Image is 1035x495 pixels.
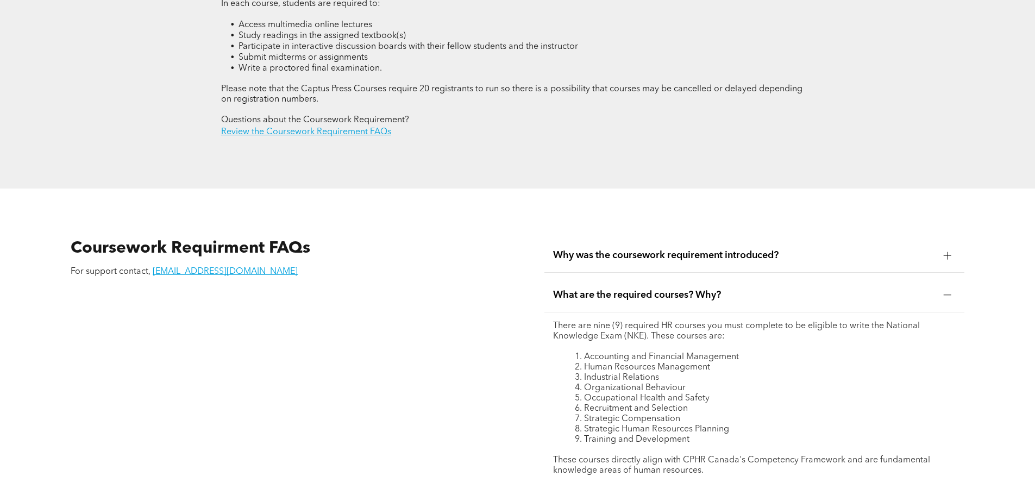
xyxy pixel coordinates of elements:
li: Training and Development [575,435,956,445]
span: Write a proctored final examination. [239,64,382,73]
span: Why was the coursework requirement introduced? [553,249,935,261]
span: Access multimedia online lectures [239,21,372,29]
li: Human Resources Management [575,362,956,373]
a: [EMAIL_ADDRESS][DOMAIN_NAME] [153,267,298,276]
li: Organizational Behaviour [575,383,956,393]
span: Questions about the Coursework Requirement? [221,116,409,124]
span: Study readings in the assigned textbook(s) [239,32,406,40]
li: Strategic Human Resources Planning [575,424,956,435]
p: These courses directly align with CPHR Canada's Competency Framework and are fundamental knowledg... [553,455,956,476]
span: Participate in interactive discussion boards with their fellow students and the instructor [239,42,578,51]
li: Occupational Health and Safety [575,393,956,404]
a: Review the Coursework Requirement FAQs [221,128,391,136]
span: Please note that the Captus Press Courses require 20 registrants to run so there is a possibility... [221,85,802,104]
span: Submit midterms or assignments [239,53,368,62]
li: Recruitment and Selection [575,404,956,414]
li: Accounting and Financial Management [575,352,956,362]
span: Coursework Requirment FAQs [71,240,310,256]
li: Industrial Relations [575,373,956,383]
p: There are nine (9) required HR courses you must complete to be eligible to write the National Kno... [553,321,956,342]
span: What are the required courses? Why? [553,289,935,301]
span: For support contact, [71,267,150,276]
li: Strategic Compensation [575,414,956,424]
